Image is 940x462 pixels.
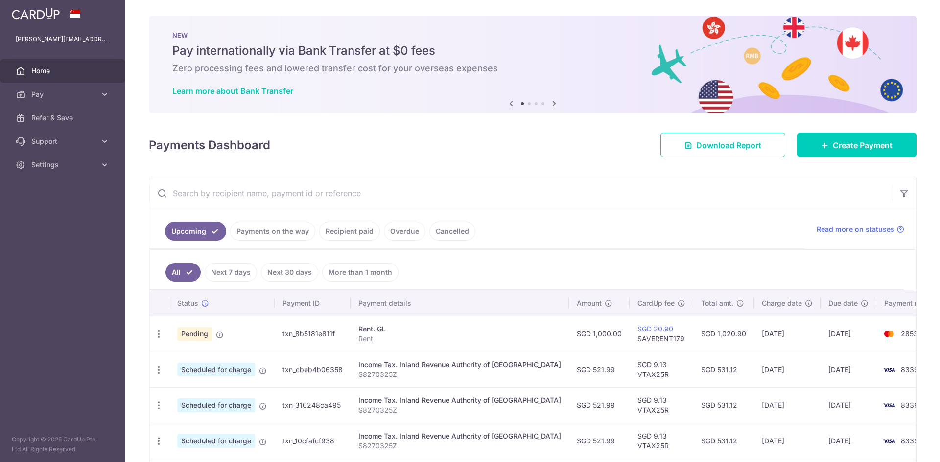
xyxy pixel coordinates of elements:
[754,423,821,459] td: [DATE]
[637,325,673,333] a: SGD 20.90
[275,423,351,459] td: txn_10cfafcf938
[630,423,693,459] td: SGD 9.13 VTAX25R
[172,63,893,74] h6: Zero processing fees and lowered transfer cost for your overseas expenses
[358,431,561,441] div: Income Tax. Inland Revenue Authority of [GEOGRAPHIC_DATA]
[322,263,399,282] a: More than 1 month
[165,263,201,282] a: All
[31,136,96,146] span: Support
[821,316,876,352] td: [DATE]
[701,298,733,308] span: Total amt.
[261,263,318,282] a: Next 30 days
[177,298,198,308] span: Status
[879,328,899,340] img: Bank Card
[693,352,754,387] td: SGD 531.12
[429,222,475,241] a: Cancelled
[319,222,380,241] a: Recipient paid
[149,177,893,209] input: Search by recipient name, payment id or reference
[821,387,876,423] td: [DATE]
[165,222,226,241] a: Upcoming
[31,160,96,170] span: Settings
[205,263,257,282] a: Next 7 days
[754,387,821,423] td: [DATE]
[177,363,255,376] span: Scheduled for charge
[754,316,821,352] td: [DATE]
[630,316,693,352] td: SAVERENT179
[177,434,255,448] span: Scheduled for charge
[569,316,630,352] td: SGD 1,000.00
[630,387,693,423] td: SGD 9.13 VTAX25R
[358,396,561,405] div: Income Tax. Inland Revenue Authority of [GEOGRAPHIC_DATA]
[177,327,212,341] span: Pending
[821,352,876,387] td: [DATE]
[358,370,561,379] p: S8270325Z
[172,43,893,59] h5: Pay internationally via Bank Transfer at $0 fees
[637,298,675,308] span: CardUp fee
[901,401,918,409] span: 8339
[358,405,561,415] p: S8270325Z
[569,352,630,387] td: SGD 521.99
[172,31,893,39] p: NEW
[358,334,561,344] p: Rent
[275,290,351,316] th: Payment ID
[384,222,425,241] a: Overdue
[275,316,351,352] td: txn_8b5181e811f
[901,365,918,374] span: 8339
[275,387,351,423] td: txn_310248ca495
[879,399,899,411] img: Bank Card
[577,298,602,308] span: Amount
[817,224,904,234] a: Read more on statuses
[358,360,561,370] div: Income Tax. Inland Revenue Authority of [GEOGRAPHIC_DATA]
[901,330,918,338] span: 2853
[358,324,561,334] div: Rent. GL
[630,352,693,387] td: SGD 9.13 VTAX25R
[693,316,754,352] td: SGD 1,020.90
[358,441,561,451] p: S8270325Z
[31,113,96,123] span: Refer & Save
[569,423,630,459] td: SGD 521.99
[149,16,916,113] img: Bank transfer banner
[31,89,96,99] span: Pay
[879,435,899,447] img: Bank Card
[351,290,569,316] th: Payment details
[817,224,894,234] span: Read more on statuses
[754,352,821,387] td: [DATE]
[693,423,754,459] td: SGD 531.12
[901,437,918,445] span: 8339
[821,423,876,459] td: [DATE]
[828,298,858,308] span: Due date
[879,364,899,375] img: Bank Card
[177,398,255,412] span: Scheduled for charge
[696,139,761,151] span: Download Report
[693,387,754,423] td: SGD 531.12
[31,66,96,76] span: Home
[660,133,785,157] a: Download Report
[762,298,802,308] span: Charge date
[569,387,630,423] td: SGD 521.99
[172,86,293,96] a: Learn more about Bank Transfer
[275,352,351,387] td: txn_cbeb4b06358
[16,34,110,44] p: [PERSON_NAME][EMAIL_ADDRESS][DOMAIN_NAME]
[149,136,270,154] h4: Payments Dashboard
[230,222,315,241] a: Payments on the way
[12,8,60,20] img: CardUp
